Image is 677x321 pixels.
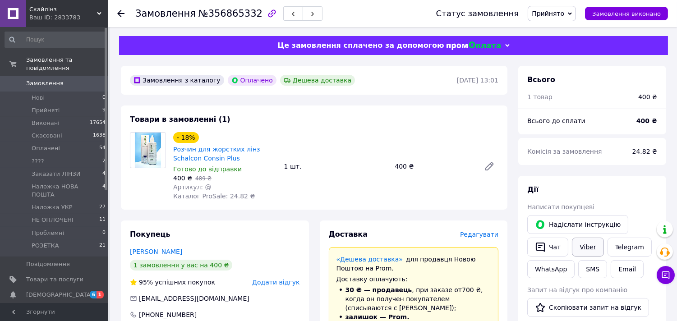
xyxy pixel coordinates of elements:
span: Нові [32,94,45,102]
a: [PERSON_NAME] [130,248,182,255]
span: Наложка УКР [32,203,73,211]
span: залишок — Prom. [345,313,410,321]
span: 54 [99,144,106,152]
button: Email [611,260,644,278]
span: Написати покупцеві [527,203,594,211]
div: Ваш ID: 2833783 [29,14,108,22]
span: [DEMOGRAPHIC_DATA] [26,291,93,299]
span: 9 [102,106,106,115]
span: Додати відгук [252,279,299,286]
span: 24.82 ₴ [632,148,657,155]
span: Повідомлення [26,260,70,268]
span: НЕ ОПЛОЧЕНІ [32,216,74,224]
span: 4 [102,170,106,178]
span: Замовлення [26,79,64,87]
span: Проблемні [32,229,64,237]
button: Скопіювати запит на відгук [527,298,649,317]
time: [DATE] 13:01 [457,77,498,84]
span: Замовлення та повідомлення [26,56,108,72]
div: Замовлення з каталогу [130,75,224,86]
span: 400 ₴ [173,174,192,182]
span: ???? [32,157,44,165]
img: evopay logo [447,41,501,50]
span: Товари та послуги [26,275,83,284]
button: SMS [578,260,607,278]
div: 400 ₴ [638,92,657,101]
span: Товари в замовленні (1) [130,115,230,124]
span: Покупець [130,230,170,238]
div: Доставку оплачують: [336,275,491,284]
div: 1 замовлення у вас на 400 ₴ [130,260,232,271]
span: Редагувати [460,231,498,238]
a: «Дешева доставка» [336,256,403,263]
span: 17654 [90,119,106,127]
span: Замовлення [135,8,196,19]
span: Доставка [329,230,368,238]
button: Чат [527,238,568,257]
li: , при заказе от 700 ₴ , когда он получен покупателем (списываются с [PERSON_NAME]); [336,285,491,312]
div: Дешева доставка [280,75,355,86]
span: Це замовлення сплачено за допомогою [277,41,444,50]
span: 1 [97,291,104,298]
span: 21 [99,242,106,250]
span: Артикул: @ [173,183,212,191]
span: РОЗЕТКА [32,242,59,250]
span: 4 [102,183,106,199]
span: Прийняті [32,106,60,115]
span: 6 [90,291,97,298]
a: WhatsApp [527,260,575,278]
span: Заказати ЛІНЗИ [32,170,81,178]
span: Дії [527,185,539,194]
span: 0 [102,94,106,102]
span: Комісія за замовлення [527,148,602,155]
span: 95% [139,279,153,286]
div: 400 ₴ [391,160,477,173]
div: [PHONE_NUMBER] [138,310,198,319]
span: Каталог ProSale: 24.82 ₴ [173,193,255,200]
span: Прийнято [532,10,564,17]
a: Viber [572,238,603,257]
a: Telegram [608,238,652,257]
span: Запит на відгук про компанію [527,286,627,293]
span: Скайлінз [29,5,97,14]
input: Пошук [5,32,106,48]
span: Замовлення виконано [592,10,661,17]
span: Готово до відправки [173,165,242,173]
span: Оплачені [32,144,60,152]
button: Чат з покупцем [657,266,675,284]
div: успішних покупок [130,278,215,287]
span: Всього до сплати [527,117,585,124]
span: 489 ₴ [195,175,212,182]
span: 1638 [93,132,106,140]
div: - 18% [173,132,199,143]
span: 0 [102,229,106,237]
span: №356865332 [198,8,263,19]
div: для продавця Новою Поштою на Prom. [336,255,491,273]
span: Виконані [32,119,60,127]
span: [EMAIL_ADDRESS][DOMAIN_NAME] [139,295,249,302]
span: 27 [99,203,106,211]
span: Скасовані [32,132,62,140]
span: 2 [102,157,106,165]
a: Редагувати [480,157,498,175]
div: Оплачено [228,75,276,86]
b: 400 ₴ [636,117,657,124]
span: Всього [527,75,555,84]
div: 1 шт. [281,160,391,173]
button: Замовлення виконано [585,7,668,20]
span: 30 ₴ — продавець [345,286,412,293]
span: 1 товар [527,93,553,101]
span: Наложка НОВА ПОШТА [32,183,102,199]
img: Розчин для жорстких лінз Schalcon Consin Plus [135,133,161,168]
button: Надіслати інструкцію [527,215,628,234]
div: Повернутися назад [117,9,124,18]
a: Розчин для жорстких лінз Schalcon Consin Plus [173,146,260,162]
span: 11 [99,216,106,224]
div: Статус замовлення [436,9,519,18]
